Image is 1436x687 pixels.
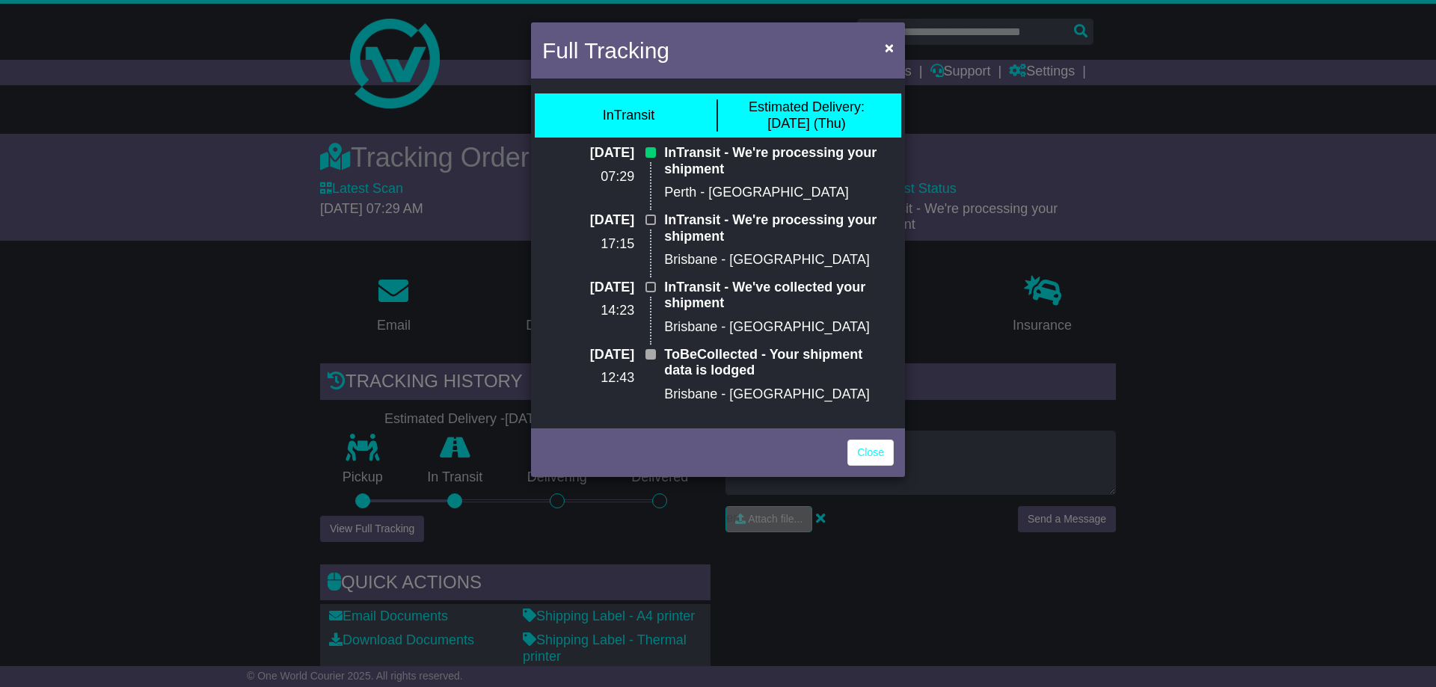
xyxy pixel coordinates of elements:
p: Brisbane - [GEOGRAPHIC_DATA] [664,252,894,268]
span: Estimated Delivery: [749,99,865,114]
span: × [885,39,894,56]
p: 17:15 [542,236,634,253]
p: 12:43 [542,370,634,386]
p: Brisbane - [GEOGRAPHIC_DATA] [664,386,894,403]
p: InTransit - We've collected your shipment [664,280,894,312]
p: Perth - [GEOGRAPHIC_DATA] [664,185,894,201]
a: Close [847,440,894,466]
p: ToBeCollected - Your shipment data is lodged [664,347,894,379]
p: [DATE] [542,212,634,229]
div: [DATE] (Thu) [749,99,865,132]
p: InTransit - We're processing your shipment [664,145,894,177]
div: InTransit [603,108,654,124]
p: InTransit - We're processing your shipment [664,212,894,244]
button: Close [877,32,901,63]
p: 14:23 [542,303,634,319]
p: [DATE] [542,145,634,161]
p: [DATE] [542,347,634,363]
p: [DATE] [542,280,634,296]
p: Brisbane - [GEOGRAPHIC_DATA] [664,319,894,336]
h4: Full Tracking [542,34,669,67]
p: 07:29 [542,169,634,185]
